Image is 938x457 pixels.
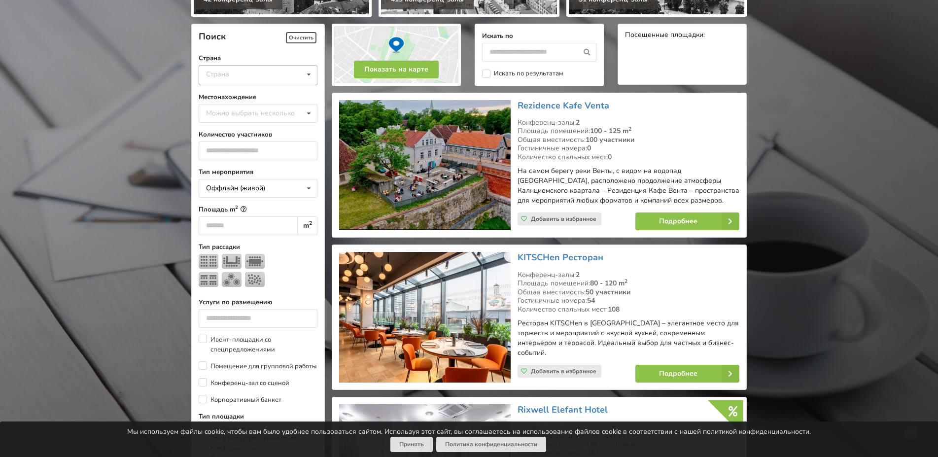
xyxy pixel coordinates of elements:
label: Искать по [482,31,596,41]
label: Тип площадки [199,412,317,422]
img: Класс [199,272,218,287]
sup: 2 [628,125,631,133]
strong: 50 участники [586,287,630,297]
strong: 108 [608,305,620,314]
img: Необычные места | Кулдига | Rezidence Kafe Venta [339,100,510,231]
span: Добавить в избранное [531,215,596,223]
label: Площадь m [199,205,317,214]
label: Корпоративный банкет [199,395,281,405]
div: Оффлайн (живой) [206,185,265,192]
label: Местонахождение [199,92,317,102]
p: На самом берегу реки Венты, с видом на водопад [GEOGRAPHIC_DATA], расположено продолжение атмосфе... [518,166,739,206]
strong: 100 - 125 m [590,126,631,136]
label: Искать по результатам [482,70,563,78]
div: Площадь помещений: [518,279,739,288]
strong: 0 [587,143,591,153]
strong: 54 [587,296,595,305]
strong: 0 [608,152,612,162]
sup: 2 [235,204,238,211]
button: Принять [390,437,433,452]
strong: 2 [576,118,580,127]
div: Можно выбрать несколько [204,107,317,119]
div: Общая вместимость: [518,136,739,144]
a: Подробнее [635,365,739,383]
span: Поиск [199,31,226,42]
img: Показать на карте [332,24,461,86]
strong: 2 [576,270,580,280]
div: Конференц-залы: [518,118,739,127]
strong: 100 участники [586,135,634,144]
label: Помещение для групповой работы [199,361,316,371]
div: Количество спальных мест: [518,305,739,314]
sup: 2 [625,278,627,285]
img: Прием [245,272,265,287]
div: Гостиничные номера: [518,144,739,153]
sup: 2 [309,219,312,227]
button: Показать на карте [354,61,439,78]
a: Rezidence Kafe Venta [518,100,609,111]
div: Площадь помещений: [518,127,739,136]
label: Ивент-площадки со спецпредложениями [199,335,317,354]
label: Услуги по размещению [199,297,317,307]
div: m [297,216,317,235]
div: Конференц-залы: [518,271,739,280]
div: Посещенные площадки: [625,31,739,40]
a: Rixwell​ Elefant Hotel [518,404,608,416]
label: Страна [199,53,317,63]
div: Страна [206,70,229,78]
strong: 80 - 120 m [590,279,627,288]
img: Театр [199,254,218,269]
label: Конференц-зал со сценой [199,378,289,388]
div: Общая вместимость: [518,288,739,297]
a: Политика конфиденциальности [436,437,546,452]
div: Гостиничные номера: [518,296,739,305]
img: U-тип [222,254,242,269]
img: Ресторан, Бар | Рига | KITSCHen Ресторан [339,252,510,383]
p: Ресторан KITSCHen в [GEOGRAPHIC_DATA] – элегантное место для торжеств и мероприятий с вкусной кух... [518,318,739,358]
a: Подробнее [635,212,739,230]
img: Собрание [245,254,265,269]
label: Тип рассадки [199,242,317,252]
img: Банкет [222,272,242,287]
label: Тип мероприятия [199,167,317,177]
span: Добавить в избранное [531,367,596,375]
span: Очистить [286,32,316,43]
div: Количество спальных мест: [518,153,739,162]
a: KITSCHen Ресторан [518,251,603,263]
label: Количество участников [199,130,317,140]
